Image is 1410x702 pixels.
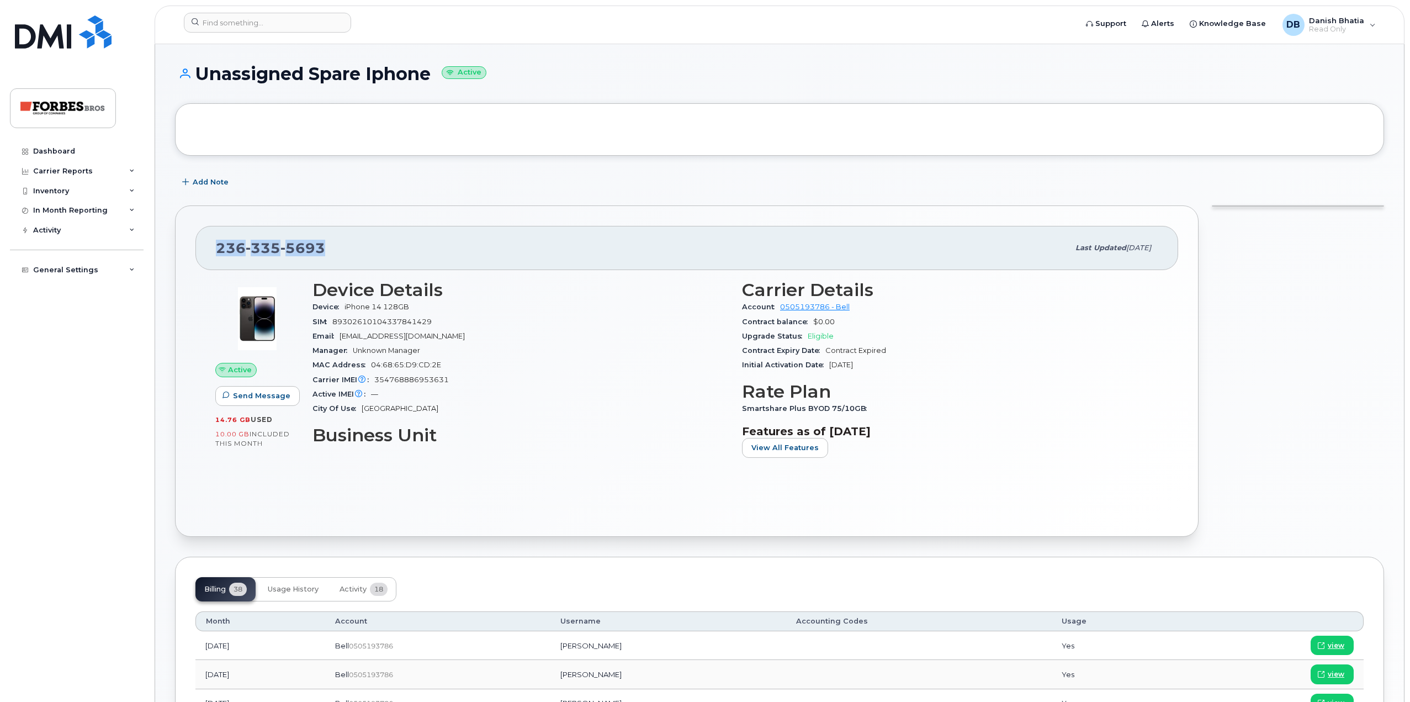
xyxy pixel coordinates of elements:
[742,382,1158,402] h3: Rate Plan
[280,240,325,256] span: 5693
[312,332,340,340] span: Email
[215,386,300,406] button: Send Message
[349,642,393,650] span: 0505193786
[215,416,251,424] span: 14.76 GB
[1328,669,1344,679] span: view
[246,240,280,256] span: 335
[332,318,432,326] span: 89302610104337841429
[780,303,850,311] a: 0505193786 - Bell
[312,303,344,311] span: Device
[1328,641,1344,651] span: view
[1052,631,1181,660] td: Yes
[215,430,290,448] span: included this month
[742,318,813,326] span: Contract balance
[312,346,353,355] span: Manager
[312,280,729,300] h3: Device Details
[374,376,449,384] span: 354768886953631
[344,303,409,311] span: iPhone 14 128GB
[215,430,250,438] span: 10.00 GB
[312,376,374,384] span: Carrier IMEI
[312,361,371,369] span: MAC Address
[751,442,819,453] span: View All Features
[312,318,332,326] span: SIM
[742,332,808,340] span: Upgrade Status
[742,438,828,458] button: View All Features
[550,611,786,631] th: Username
[550,631,786,660] td: [PERSON_NAME]
[224,286,290,352] img: image20231002-3703462-njx0qo.jpeg
[335,670,349,679] span: Bell
[175,172,238,192] button: Add Note
[312,425,729,445] h3: Business Unit
[550,660,786,689] td: [PERSON_NAME]
[742,425,1158,438] h3: Features as of [DATE]
[312,404,362,413] span: City Of Use
[340,585,367,594] span: Activity
[742,346,825,355] span: Contract Expiry Date
[1126,244,1151,252] span: [DATE]
[325,611,551,631] th: Account
[442,66,486,79] small: Active
[1052,611,1181,631] th: Usage
[742,404,872,413] span: Smartshare Plus BYOD 75/10GB
[786,611,1052,631] th: Accounting Codes
[825,346,886,355] span: Contract Expired
[1311,636,1354,655] a: view
[1075,244,1126,252] span: Last updated
[175,64,1384,83] h1: Unassigned Spare Iphone
[1311,664,1354,684] a: view
[195,611,325,631] th: Month
[268,585,319,594] span: Usage History
[742,361,829,369] span: Initial Activation Date
[340,332,465,340] span: [EMAIL_ADDRESS][DOMAIN_NAME]
[371,361,441,369] span: 04:68:65:D9:CD:2E
[370,583,388,596] span: 18
[312,390,371,398] span: Active IMEI
[335,641,349,650] span: Bell
[193,177,229,187] span: Add Note
[371,390,378,398] span: —
[353,346,420,355] span: Unknown Manager
[808,332,834,340] span: Eligible
[349,671,393,679] span: 0505193786
[829,361,853,369] span: [DATE]
[228,365,252,375] span: Active
[216,240,325,256] span: 236
[1052,660,1181,689] td: Yes
[742,303,780,311] span: Account
[362,404,438,413] span: [GEOGRAPHIC_DATA]
[233,390,290,401] span: Send Message
[813,318,835,326] span: $0.00
[251,415,273,424] span: used
[195,660,325,689] td: [DATE]
[742,280,1158,300] h3: Carrier Details
[195,631,325,660] td: [DATE]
